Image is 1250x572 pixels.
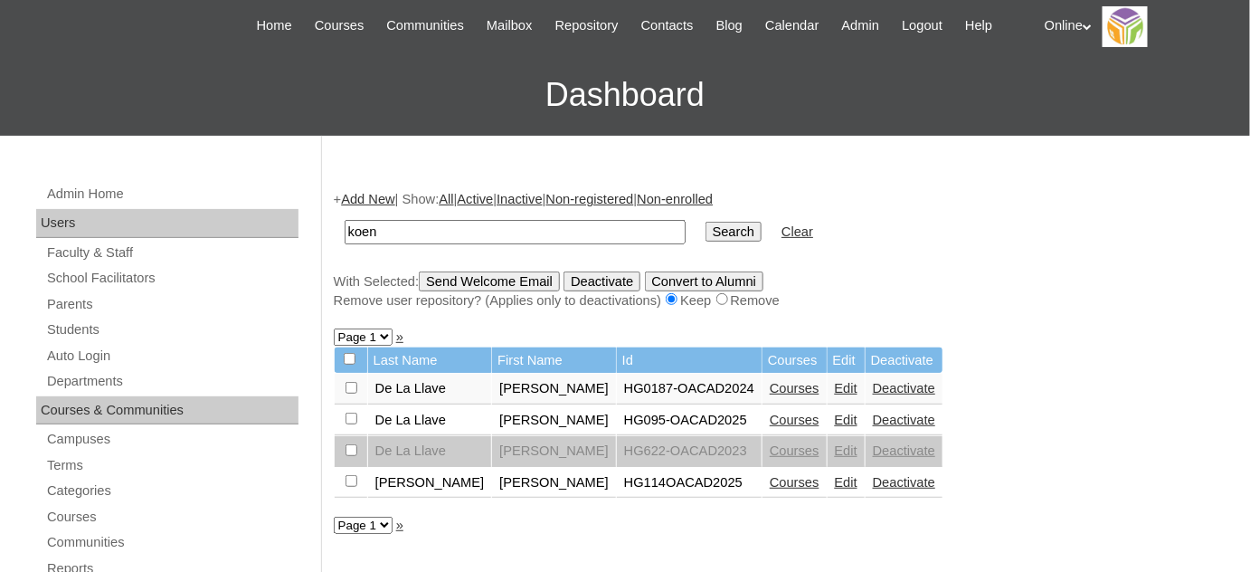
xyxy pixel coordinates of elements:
td: [PERSON_NAME] [492,436,616,467]
span: Mailbox [487,15,533,36]
div: Remove user repository? (Applies only to deactivations) Keep Remove [334,291,1229,310]
td: Last Name [368,348,492,374]
input: Convert to Alumni [645,272,764,291]
span: Courses [315,15,365,36]
td: HG0187-OACAD2024 [617,374,762,405]
a: Blog [707,15,752,36]
td: First Name [492,348,616,374]
a: Courses [770,413,819,427]
td: Edit [828,348,865,374]
a: Deactivate [873,381,935,396]
span: Calendar [765,15,819,36]
div: + | Show: | | | | [334,190,1229,310]
span: Communities [386,15,464,36]
a: » [396,329,403,344]
a: Courses [770,475,819,490]
a: All [439,192,453,206]
td: De La Llave [368,405,492,436]
a: Inactive [497,192,543,206]
td: Deactivate [866,348,942,374]
div: Online [1045,6,1232,47]
img: Online Academy [1103,6,1148,47]
a: Courses [770,443,819,458]
input: Search [345,220,686,244]
span: Help [965,15,992,36]
a: Add New [341,192,394,206]
span: Logout [902,15,942,36]
td: [PERSON_NAME] [368,468,492,499]
td: Id [617,348,762,374]
td: HG114OACAD2025 [617,468,762,499]
a: Deactivate [873,475,935,490]
a: Clear [781,224,813,239]
td: [PERSON_NAME] [492,405,616,436]
td: [PERSON_NAME] [492,468,616,499]
a: Departments [45,370,298,393]
a: Calendar [756,15,828,36]
a: Edit [835,443,857,458]
a: Admin [833,15,889,36]
a: School Facilitators [45,267,298,290]
td: HG622-OACAD2023 [617,436,762,467]
a: Help [956,15,1001,36]
a: Campuses [45,428,298,451]
span: Repository [555,15,619,36]
td: De La Llave [368,436,492,467]
a: Mailbox [478,15,542,36]
a: Edit [835,413,857,427]
a: Edit [835,381,857,396]
a: Deactivate [873,413,935,427]
a: Active [458,192,494,206]
div: With Selected: [334,272,1229,310]
span: Admin [842,15,880,36]
a: Courses [770,381,819,396]
a: Students [45,319,298,341]
div: Courses & Communities [36,396,298,425]
a: Communities [45,531,298,554]
a: Home [248,15,301,36]
td: [PERSON_NAME] [492,374,616,405]
a: Auto Login [45,345,298,367]
span: Blog [716,15,743,36]
input: Send Welcome Email [419,272,560,291]
span: Contacts [641,15,694,36]
h3: Dashboard [9,54,1241,136]
span: Home [257,15,292,36]
a: Courses [306,15,374,36]
input: Search [705,222,762,242]
a: Parents [45,293,298,316]
a: Edit [835,475,857,490]
a: Contacts [632,15,703,36]
a: Communities [377,15,473,36]
td: HG095-OACAD2025 [617,405,762,436]
input: Deactivate [563,272,640,291]
a: Admin Home [45,183,298,205]
a: Non-enrolled [637,192,713,206]
a: Faculty & Staff [45,242,298,264]
td: Courses [762,348,827,374]
a: Repository [546,15,628,36]
a: Deactivate [873,443,935,458]
a: Categories [45,480,298,502]
td: De La Llave [368,374,492,405]
a: Courses [45,506,298,529]
a: Terms [45,454,298,477]
a: Logout [893,15,952,36]
div: Users [36,209,298,238]
a: » [396,518,403,532]
a: Non-registered [546,192,634,206]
